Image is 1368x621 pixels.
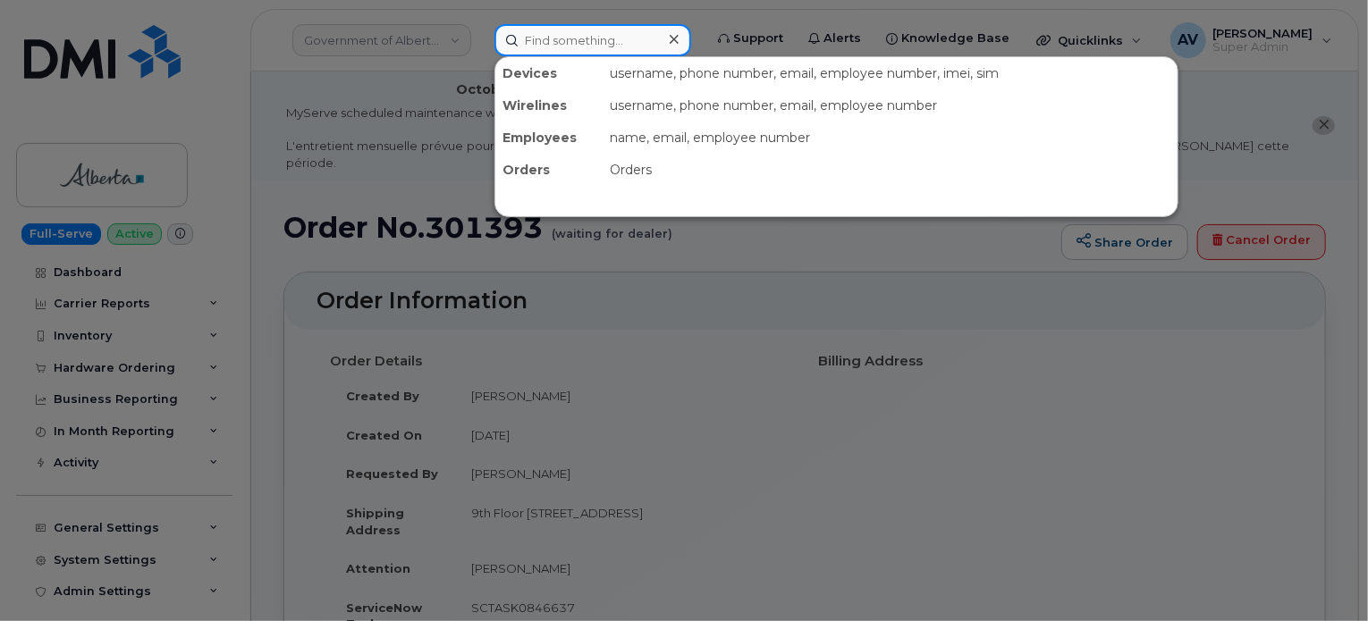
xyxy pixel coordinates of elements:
[603,57,1178,89] div: username, phone number, email, employee number, imei, sim
[495,57,603,89] div: Devices
[603,122,1178,154] div: name, email, employee number
[495,89,603,122] div: Wirelines
[603,89,1178,122] div: username, phone number, email, employee number
[603,154,1178,186] div: Orders
[495,154,603,186] div: Orders
[495,122,603,154] div: Employees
